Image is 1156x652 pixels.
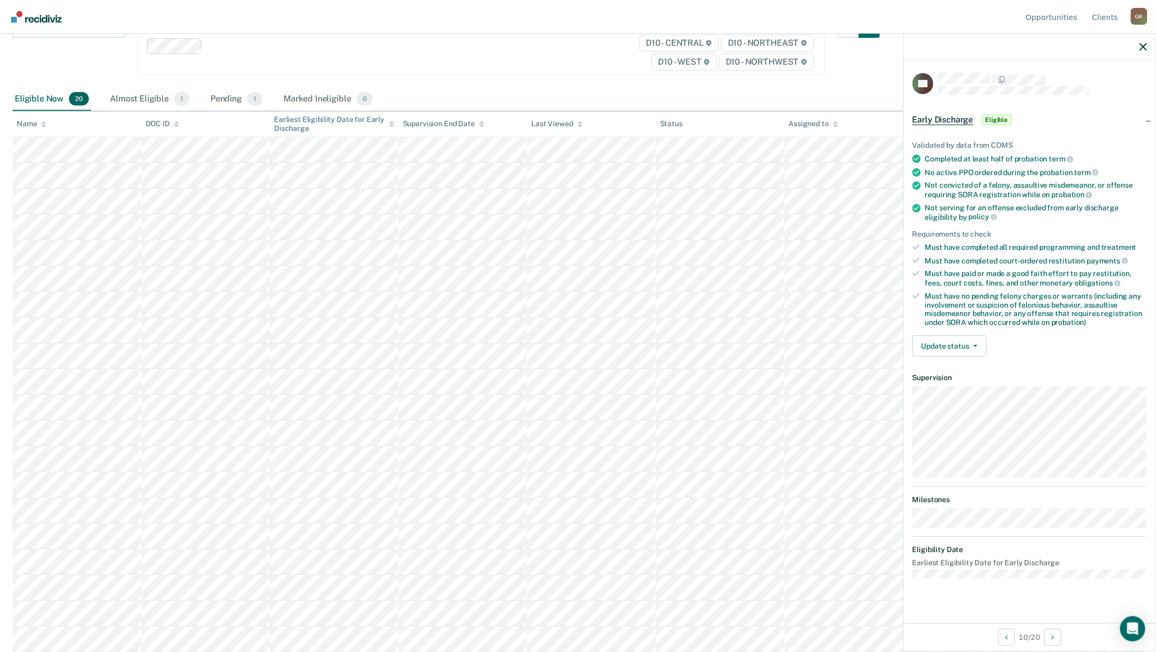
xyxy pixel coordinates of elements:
[357,92,373,106] span: 0
[912,373,1147,382] dt: Supervision
[274,115,394,133] div: Earliest Eligibility Date for Early Discharge
[11,11,62,23] img: Recidiviz
[1049,155,1073,163] span: term
[69,92,89,106] span: 20
[925,181,1147,199] div: Not convicted of a felony, assaultive misdemeanor, or offense requiring SORA registration while on
[912,115,974,125] span: Early Discharge
[925,292,1147,327] div: Must have no pending felony charges or warrants (including any involvement or suspicion of feloni...
[660,119,683,128] div: Status
[925,269,1147,287] div: Must have paid or made a good faith effort to pay restitution, fees, court costs, fines, and othe...
[789,119,838,128] div: Assigned to
[912,141,1147,150] div: Validated by data from COMS
[531,119,582,128] div: Last Viewed
[912,558,1147,567] dt: Earliest Eligibility Date for Early Discharge
[1045,629,1061,646] button: Next Opportunity
[1075,279,1121,287] span: obligations
[247,92,262,106] span: 1
[925,168,1147,177] div: No active PPO ordered during the probation
[403,119,484,128] div: Supervision End Date
[13,88,91,111] div: Eligible Now
[912,545,1147,554] dt: Eligibility Date
[998,629,1015,646] button: Previous Opportunity
[925,243,1147,252] div: Must have completed all required programming and
[1131,8,1148,25] button: Profile dropdown button
[146,119,179,128] div: DOC ID
[108,88,191,111] div: Almost Eligible
[904,623,1155,651] div: 10 / 20
[1052,190,1093,199] span: probation
[925,256,1147,266] div: Must have completed court-ordered restitution
[904,103,1155,137] div: Early DischargeEligible
[17,119,46,128] div: Name
[969,212,997,221] span: policy
[925,203,1147,221] div: Not serving for an offense excluded from early discharge eligibility by
[652,54,717,70] span: D10 - WEST
[1101,243,1137,251] span: treatment
[208,88,265,111] div: Pending
[639,35,719,52] span: D10 - CENTRAL
[281,88,375,111] div: Marked Ineligible
[1120,616,1145,641] div: Open Intercom Messenger
[1131,8,1148,25] div: G R
[912,335,987,356] button: Update status
[912,230,1147,239] div: Requirements to check
[1051,318,1087,327] span: probation)
[1087,257,1129,265] span: payments
[721,35,814,52] span: D10 - NORTHEAST
[912,495,1147,504] dt: Milestones
[925,154,1147,164] div: Completed at least half of probation
[719,54,814,70] span: D10 - NORTHWEST
[1074,168,1099,177] span: term
[982,115,1012,125] span: Eligible
[174,92,189,106] span: 1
